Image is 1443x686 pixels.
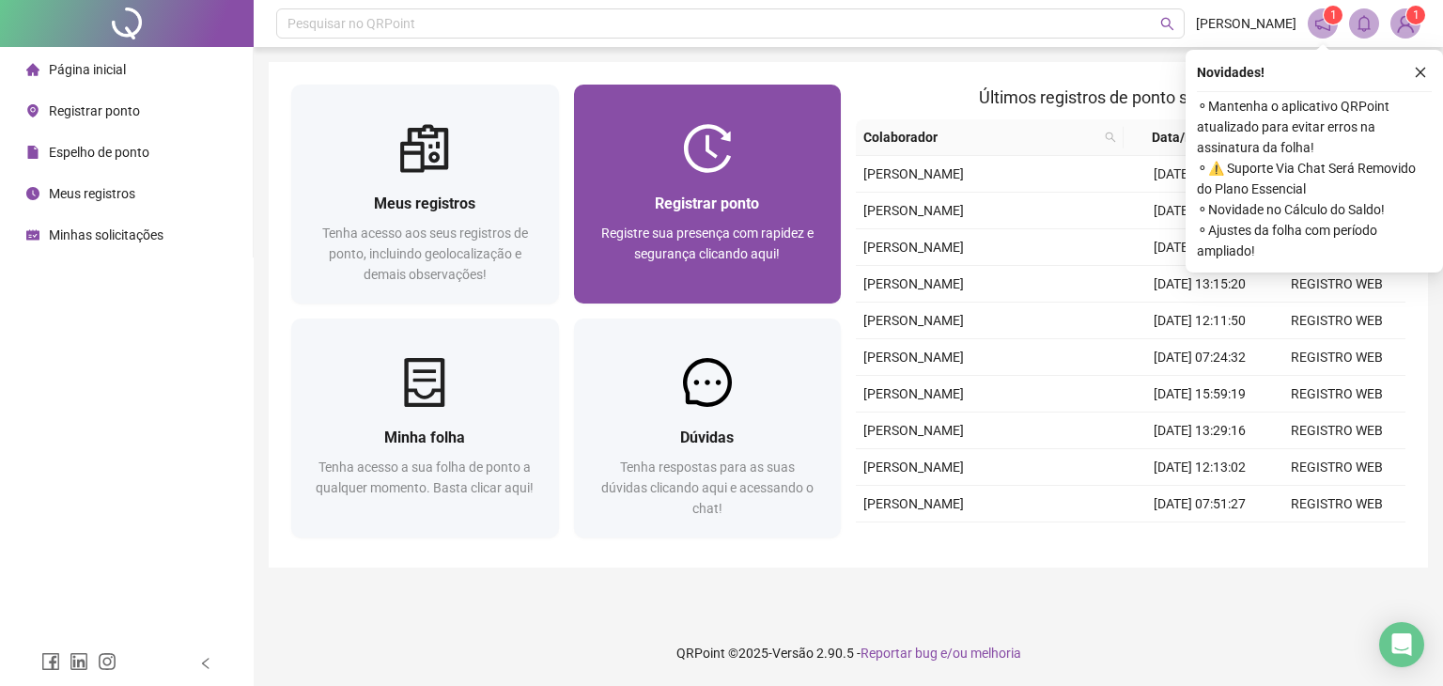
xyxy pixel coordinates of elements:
span: Espelho de ponto [49,145,149,160]
span: Dúvidas [680,429,734,446]
td: [DATE] 12:11:50 [1131,303,1268,339]
span: Reportar bug e/ou melhoria [861,646,1021,661]
td: [DATE] 18:00:11 [1131,522,1268,559]
span: [PERSON_NAME] [863,386,964,401]
span: [PERSON_NAME] [863,460,964,475]
td: REGISTRO WEB [1268,376,1405,413]
a: Registrar pontoRegistre sua presença com rapidez e segurança clicando aqui! [574,85,842,304]
span: home [26,63,39,76]
td: REGISTRO WEB [1268,413,1405,449]
span: search [1101,123,1120,151]
td: [DATE] 12:19:24 [1131,156,1268,193]
td: REGISTRO WEB [1268,449,1405,486]
footer: QRPoint © 2025 - 2.90.5 - [254,620,1443,686]
sup: Atualize o seu contato no menu Meus Dados [1406,6,1425,24]
td: REGISTRO WEB [1268,486,1405,522]
span: Página inicial [49,62,126,77]
span: facebook [41,652,60,671]
span: [PERSON_NAME] [863,496,964,511]
td: [DATE] 13:15:20 [1131,266,1268,303]
span: ⚬ Ajustes da folha com período ampliado! [1197,220,1432,261]
td: [DATE] 13:29:16 [1131,413,1268,449]
span: [PERSON_NAME] [863,350,964,365]
span: clock-circle [26,187,39,200]
span: environment [26,104,39,117]
td: [DATE] 07:51:27 [1131,486,1268,522]
span: 1 [1330,8,1337,22]
span: [PERSON_NAME] [863,240,964,255]
span: search [1105,132,1116,143]
span: linkedin [70,652,88,671]
span: [PERSON_NAME] [863,203,964,218]
td: REGISTRO WEB [1268,303,1405,339]
a: DúvidasTenha respostas para as suas dúvidas clicando aqui e acessando o chat! [574,319,842,538]
td: REGISTRO WEB [1268,266,1405,303]
div: Open Intercom Messenger [1379,622,1424,667]
span: Tenha respostas para as suas dúvidas clicando aqui e acessando o chat! [601,460,814,516]
th: Data/Hora [1124,119,1257,156]
td: [DATE] 15:59:19 [1131,376,1268,413]
span: [PERSON_NAME] [863,423,964,438]
span: Meus registros [49,186,135,201]
a: Minha folhaTenha acesso a sua folha de ponto a qualquer momento. Basta clicar aqui! [291,319,559,538]
span: notification [1314,15,1331,32]
span: schedule [26,228,39,242]
span: Últimos registros de ponto sincronizados [979,87,1282,107]
span: close [1414,66,1427,79]
img: 89967 [1391,9,1420,38]
span: Registrar ponto [49,103,140,118]
span: file [26,146,39,159]
span: Tenha acesso aos seus registros de ponto, incluindo geolocalização e demais observações! [322,226,528,282]
span: Minhas solicitações [49,227,163,242]
span: [PERSON_NAME] [863,166,964,181]
td: [DATE] 18:18:23 [1131,229,1268,266]
sup: 1 [1324,6,1342,24]
td: REGISTRO WEB [1268,522,1405,559]
span: Data/Hora [1131,127,1234,148]
a: Meus registrosTenha acesso aos seus registros de ponto, incluindo geolocalização e demais observa... [291,85,559,304]
span: Meus registros [374,195,475,212]
span: [PERSON_NAME] [863,276,964,291]
span: 1 [1413,8,1420,22]
td: REGISTRO WEB [1268,339,1405,376]
span: [PERSON_NAME] [863,313,964,328]
span: search [1160,17,1174,31]
span: Minha folha [384,429,465,446]
td: [DATE] 12:13:02 [1131,449,1268,486]
span: [PERSON_NAME] [1196,13,1296,34]
span: left [199,657,212,670]
span: Tenha acesso a sua folha de ponto a qualquer momento. Basta clicar aqui! [316,460,534,495]
span: ⚬ Mantenha o aplicativo QRPoint atualizado para evitar erros na assinatura da folha! [1197,96,1432,158]
span: Colaborador [863,127,1097,148]
td: [DATE] 07:40:56 [1131,193,1268,229]
span: Versão [772,646,814,661]
span: Registre sua presença com rapidez e segurança clicando aqui! [601,226,814,261]
span: ⚬ Novidade no Cálculo do Saldo! [1197,199,1432,220]
span: Novidades ! [1197,62,1265,83]
td: [DATE] 07:24:32 [1131,339,1268,376]
span: instagram [98,652,116,671]
span: bell [1356,15,1373,32]
span: ⚬ ⚠️ Suporte Via Chat Será Removido do Plano Essencial [1197,158,1432,199]
span: Registrar ponto [655,195,759,212]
